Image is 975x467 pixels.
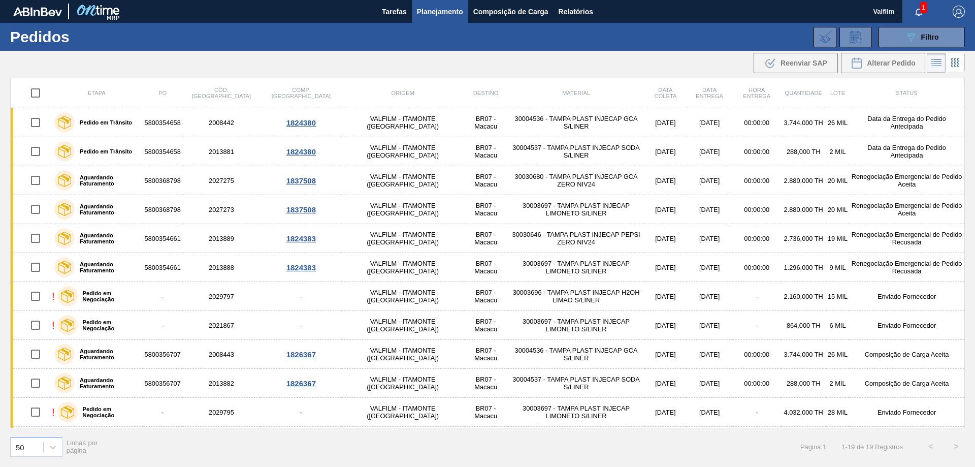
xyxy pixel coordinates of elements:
[733,166,781,195] td: 00:00:00
[826,224,849,253] td: 19 MIL
[52,407,55,418] div: !
[75,232,139,244] label: Aguardando Faturamento
[830,90,845,96] span: Lote
[686,137,733,166] td: [DATE]
[342,224,464,253] td: VALFILM - ITAMONTE ([GEOGRAPHIC_DATA])
[944,434,969,459] button: >
[826,253,849,282] td: 9 MIL
[645,369,687,398] td: [DATE]
[464,282,508,311] td: BR07 - Macacu
[342,427,464,456] td: VALFILM - ITAMONTE ([GEOGRAPHIC_DATA])
[143,137,182,166] td: 5800354658
[464,398,508,427] td: BR07 - Macacu
[262,379,340,388] div: 1826367
[733,311,781,340] td: -
[849,253,964,282] td: Renegociação Emergencial de Pedido Recusada
[902,5,935,19] button: Notificações
[841,443,903,451] span: 1 - 19 de 19 Registros
[781,282,826,311] td: 2.160,000 TH
[272,87,331,99] span: Comp. [GEOGRAPHIC_DATA]
[11,340,965,369] a: Aguardando Faturamento58003567072008443VALFILM - ITAMONTE ([GEOGRAPHIC_DATA])BR07 - Macacu3000453...
[696,87,723,99] span: Data entrega
[826,311,849,340] td: 6 MIL
[849,224,964,253] td: Renegociação Emergencial de Pedido Recusada
[464,137,508,166] td: BR07 - Macacu
[645,108,687,137] td: [DATE]
[686,166,733,195] td: [DATE]
[342,311,464,340] td: VALFILM - ITAMONTE ([GEOGRAPHIC_DATA])
[262,118,340,127] div: 1824380
[849,369,964,398] td: Composição de Carga Aceita
[921,33,939,41] span: Filtro
[261,282,341,311] td: -
[920,2,927,13] span: 1
[754,53,838,73] button: Reenviar SAP
[867,59,916,67] span: Alterar Pedido
[841,53,925,73] div: Alterar Pedido
[143,369,182,398] td: 5800356707
[686,195,733,224] td: [DATE]
[182,166,261,195] td: 2027275
[473,6,548,18] span: Composição de Carga
[733,137,781,166] td: 00:00:00
[143,224,182,253] td: 5800354661
[645,311,687,340] td: [DATE]
[11,253,965,282] a: Aguardando Faturamento58003546612013888VALFILM - ITAMONTE ([GEOGRAPHIC_DATA])BR07 - Macacu3000369...
[67,439,98,454] span: Linhas por página
[781,253,826,282] td: 1.296,000 TH
[473,90,499,96] span: Destino
[645,137,687,166] td: [DATE]
[645,427,687,456] td: [DATE]
[826,369,849,398] td: 2 MIL
[75,148,132,154] label: Pedido em Trânsito
[143,253,182,282] td: 5800354661
[508,369,645,398] td: 30004537 - TAMPA PLAST INJECAP SODA S/LINER
[342,369,464,398] td: VALFILM - ITAMONTE ([GEOGRAPHIC_DATA])
[262,205,340,214] div: 1837508
[781,108,826,137] td: 3.744,000 TH
[879,27,965,47] button: Filtro
[733,427,781,456] td: 00:00:00
[464,253,508,282] td: BR07 - Macacu
[143,340,182,369] td: 5800356707
[953,6,965,18] img: Logout
[75,119,132,126] label: Pedido em Trânsito
[143,108,182,137] td: 5800354658
[464,369,508,398] td: BR07 - Macacu
[781,195,826,224] td: 2.880,000 TH
[391,90,414,96] span: Origem
[826,137,849,166] td: 2 MIL
[826,108,849,137] td: 26 MIL
[686,253,733,282] td: [DATE]
[78,319,139,331] label: Pedido em Negociação
[508,108,645,137] td: 30004536 - TAMPA PLAST INJECAP GCA S/LINER
[464,427,508,456] td: BR07 - Macacu
[849,427,964,456] td: Composição de Carga Aceita
[508,340,645,369] td: 30004536 - TAMPA PLAST INJECAP GCA S/LINER
[733,369,781,398] td: 00:00:00
[733,195,781,224] td: 00:00:00
[781,224,826,253] td: 2.736,000 TH
[849,282,964,311] td: Enviado Fornecedor
[262,147,340,156] div: 1824380
[918,434,944,459] button: <
[896,90,917,96] span: Status
[464,340,508,369] td: BR07 - Macacu
[781,311,826,340] td: 864,000 TH
[826,340,849,369] td: 26 MIL
[645,195,687,224] td: [DATE]
[262,176,340,185] div: 1837508
[559,6,593,18] span: Relatórios
[733,108,781,137] td: 00:00:00
[182,137,261,166] td: 2013881
[182,282,261,311] td: 2029797
[182,195,261,224] td: 2027273
[814,27,836,47] div: Importar Negociações dos Pedidos
[16,443,24,451] div: 50
[182,311,261,340] td: 2021867
[686,398,733,427] td: [DATE]
[75,261,139,273] label: Aguardando Faturamento
[382,6,407,18] span: Tarefas
[11,369,965,398] a: Aguardando Faturamento58003567072013882VALFILM - ITAMONTE ([GEOGRAPHIC_DATA])BR07 - Macacu3000453...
